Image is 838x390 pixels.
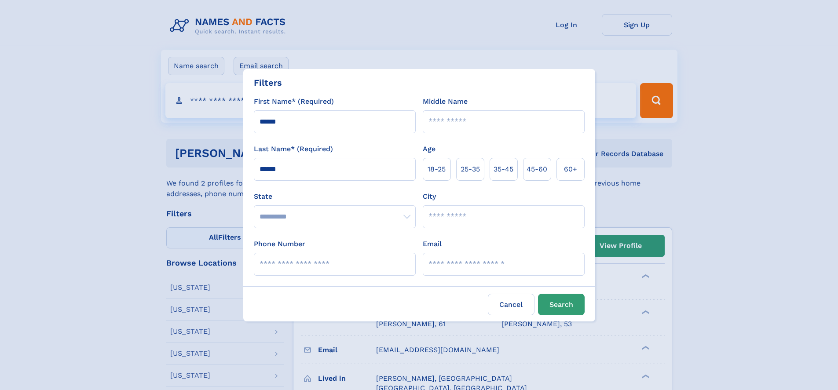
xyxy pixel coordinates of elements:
[538,294,585,315] button: Search
[254,191,416,202] label: State
[494,164,513,175] span: 35‑45
[254,144,333,154] label: Last Name* (Required)
[461,164,480,175] span: 25‑35
[428,164,446,175] span: 18‑25
[423,191,436,202] label: City
[254,76,282,89] div: Filters
[254,96,334,107] label: First Name* (Required)
[254,239,305,249] label: Phone Number
[488,294,534,315] label: Cancel
[423,144,435,154] label: Age
[564,164,577,175] span: 60+
[423,96,468,107] label: Middle Name
[527,164,547,175] span: 45‑60
[423,239,442,249] label: Email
